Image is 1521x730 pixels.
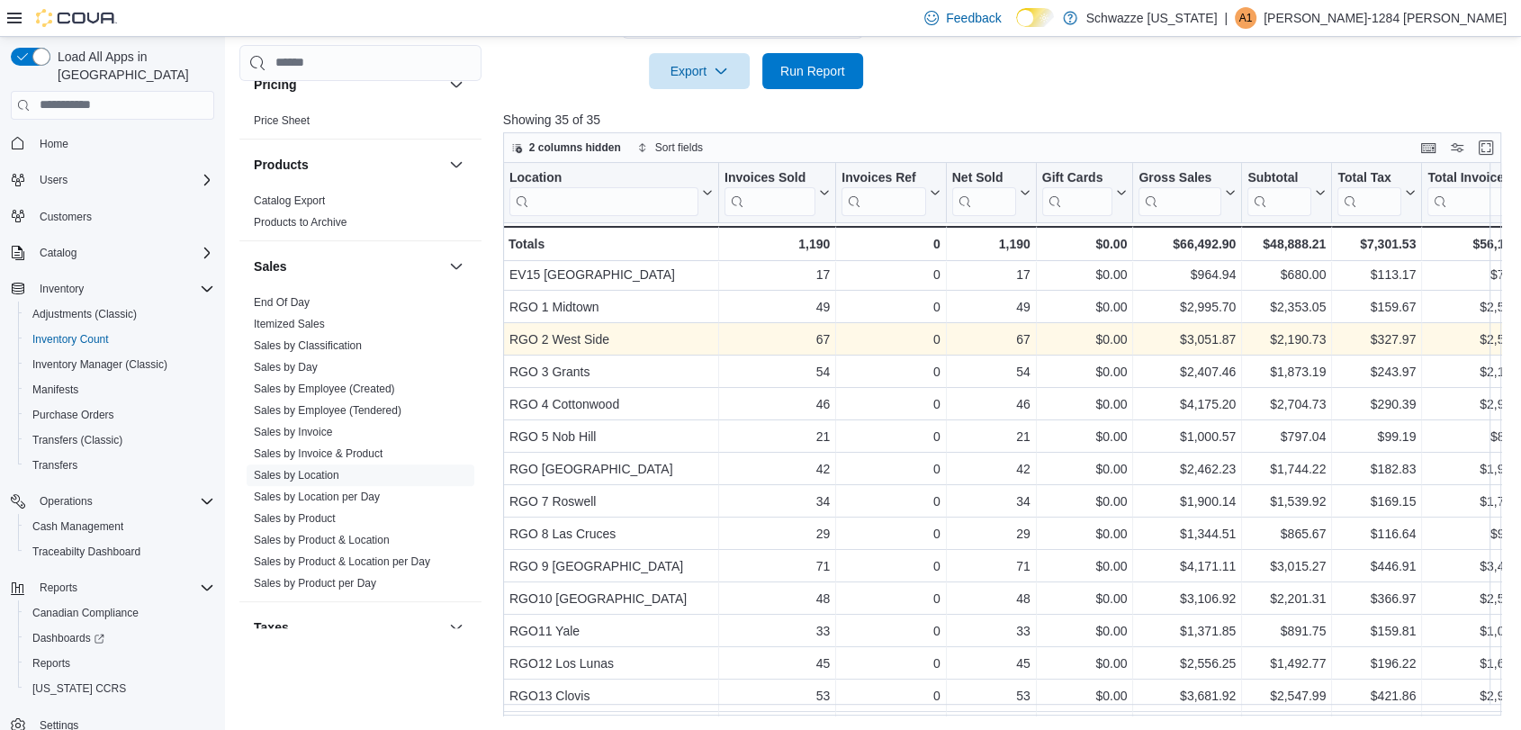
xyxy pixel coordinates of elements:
[25,429,130,451] a: Transfers (Classic)
[1138,169,1236,215] button: Gross Sales
[254,339,362,352] a: Sales by Classification
[1247,491,1326,512] div: $1,539.92
[780,62,845,80] span: Run Report
[841,169,925,215] div: Invoices Ref
[1041,264,1127,285] div: $0.00
[40,210,92,224] span: Customers
[762,53,863,89] button: Run Report
[509,361,713,383] div: RGO 3 Grants
[25,627,112,649] a: Dashboards
[25,329,116,350] a: Inventory Count
[1138,296,1236,318] div: $2,995.70
[1247,233,1326,255] div: $48,888.21
[254,156,309,174] h3: Products
[951,169,1015,215] div: Net Sold
[1264,7,1507,29] p: [PERSON_NAME]-1284 [PERSON_NAME]
[1041,233,1127,255] div: $0.00
[254,512,336,525] a: Sales by Product
[1475,137,1497,158] button: Enter fullscreen
[724,169,830,215] button: Invoices Sold
[18,539,221,564] button: Traceabilty Dashboard
[1337,555,1416,577] div: $446.91
[1247,296,1326,318] div: $2,353.05
[18,377,221,402] button: Manifests
[32,433,122,447] span: Transfers (Classic)
[254,576,376,590] span: Sales by Product per Day
[254,446,382,461] span: Sales by Invoice & Product
[254,403,401,418] span: Sales by Employee (Tendered)
[1446,137,1468,158] button: Display options
[1337,233,1416,255] div: $7,301.53
[724,296,830,318] div: 49
[655,140,703,155] span: Sort fields
[1138,458,1236,480] div: $2,462.23
[40,494,93,509] span: Operations
[1138,620,1236,642] div: $1,371.85
[25,602,146,624] a: Canadian Compliance
[254,577,376,590] a: Sales by Product per Day
[724,233,830,255] div: 1,190
[25,303,214,325] span: Adjustments (Classic)
[18,428,221,453] button: Transfers (Classic)
[25,653,214,674] span: Reports
[1247,169,1326,215] button: Subtotal
[254,257,287,275] h3: Sales
[254,533,390,547] span: Sales by Product & Location
[18,651,221,676] button: Reports
[724,458,830,480] div: 42
[32,458,77,473] span: Transfers
[1138,588,1236,609] div: $3,106.92
[724,620,830,642] div: 33
[1138,361,1236,383] div: $2,407.46
[841,329,940,350] div: 0
[1247,523,1326,545] div: $865.67
[32,169,214,191] span: Users
[1235,7,1256,29] div: Andrew-1284 Grimm
[1239,7,1253,29] span: A1
[25,379,85,401] a: Manifests
[254,404,401,417] a: Sales by Employee (Tendered)
[32,606,139,620] span: Canadian Compliance
[254,338,362,353] span: Sales by Classification
[724,523,830,545] div: 29
[1337,361,1416,383] div: $243.97
[951,233,1030,255] div: 1,190
[946,9,1001,27] span: Feedback
[254,425,332,439] span: Sales by Invoice
[1417,137,1439,158] button: Keyboard shortcuts
[951,620,1030,642] div: 33
[724,426,830,447] div: 21
[1041,296,1127,318] div: $0.00
[254,76,296,94] h3: Pricing
[32,133,76,155] a: Home
[951,491,1030,512] div: 34
[254,216,346,229] a: Products to Archive
[951,555,1030,577] div: 71
[1337,264,1416,285] div: $113.17
[18,327,221,352] button: Inventory Count
[4,240,221,266] button: Catalog
[1041,426,1127,447] div: $0.00
[445,74,467,95] button: Pricing
[25,404,214,426] span: Purchase Orders
[25,678,214,699] span: Washington CCRS
[18,453,221,478] button: Transfers
[254,534,390,546] a: Sales by Product & Location
[529,140,621,155] span: 2 columns hidden
[25,354,214,375] span: Inventory Manager (Classic)
[4,276,221,302] button: Inventory
[724,393,830,415] div: 46
[36,9,117,27] img: Cova
[724,264,830,285] div: 17
[1337,393,1416,415] div: $290.39
[445,154,467,176] button: Products
[509,588,713,609] div: RGO10 [GEOGRAPHIC_DATA]
[18,676,221,701] button: [US_STATE] CCRS
[1427,169,1521,215] div: Total Invoiced
[1337,169,1401,215] div: Total Tax
[1041,329,1127,350] div: $0.00
[254,113,310,128] span: Price Sheet
[18,600,221,626] button: Canadian Compliance
[1224,7,1228,29] p: |
[25,602,214,624] span: Canadian Compliance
